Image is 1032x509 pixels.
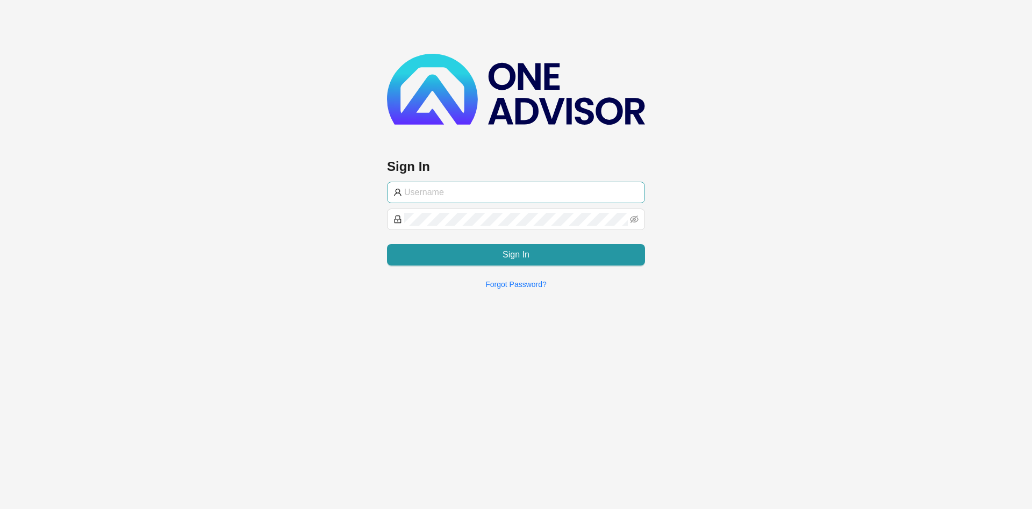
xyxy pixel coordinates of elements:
img: b89e593ecd872904241dc73b71df2e41-logo-dark.svg [387,54,645,125]
a: Forgot Password? [485,280,547,289]
h3: Sign In [387,158,645,175]
input: Username [404,186,639,199]
span: user [393,188,402,197]
span: eye-invisible [630,215,639,224]
button: Sign In [387,244,645,266]
span: lock [393,215,402,224]
span: Sign In [503,248,529,261]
